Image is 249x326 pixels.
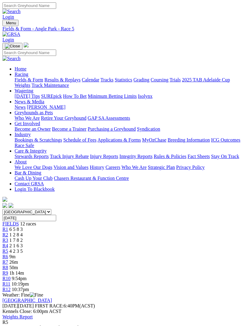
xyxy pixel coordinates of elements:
a: Applications & Forms [97,137,141,142]
a: SUREpick [41,94,62,99]
a: ICG Outcomes [211,137,240,142]
a: Rules & Policies [154,154,186,159]
span: FIELDS [2,221,19,226]
img: twitter.svg [9,203,13,208]
span: 1 7 8 2 [9,238,23,243]
a: How To Bet [63,94,87,99]
a: [PERSON_NAME] [27,105,65,110]
a: Grading [134,77,149,82]
img: Search [2,9,21,14]
span: 9m [9,254,15,259]
span: 1 2 8 4 [9,232,23,237]
a: Privacy Policy [176,165,205,170]
span: 2 1 6 3 [9,243,23,248]
a: Who We Are [121,165,147,170]
a: Retire Your Greyhound [41,115,87,121]
a: Purchasing a Greyhound [88,126,136,132]
a: Bar & Dining [15,170,41,175]
input: Select date [2,215,56,221]
a: R5 [2,249,8,254]
div: Bar & Dining [15,176,247,181]
a: Industry [15,132,31,137]
a: Chasers Restaurant & Function Centre [54,176,129,181]
input: Search [2,2,56,9]
span: [DATE] [2,303,34,308]
div: About [15,165,247,170]
a: Login [2,37,14,42]
span: 10:37pm [12,287,29,292]
a: About [15,159,27,164]
span: 9:54pm [12,276,27,281]
a: Strategic Plan [148,165,175,170]
span: R4 [2,243,8,248]
span: Weather: Fine [2,292,43,297]
a: Who We Are [15,115,40,121]
a: Track Maintenance [32,83,69,88]
div: Racing [15,77,247,88]
a: News & Media [15,99,44,104]
a: Home [15,66,26,71]
a: R1 [2,227,8,232]
span: Menu [6,21,16,25]
a: Integrity Reports [119,154,152,159]
span: 4 2 3 5 [9,249,23,254]
a: Injury Reports [90,154,118,159]
div: Kennels Close: 6:00pm ACST [2,309,247,314]
a: Minimum Betting Limits [88,94,137,99]
a: Statistics [115,77,132,82]
a: Fact Sheets [188,154,210,159]
a: Race Safe [15,143,34,148]
div: Care & Integrity [15,154,247,159]
span: R12 [2,287,11,292]
a: Weights Report [2,314,33,319]
a: Trials [169,77,181,82]
img: logo-grsa-white.png [24,43,29,47]
div: Get Involved [15,126,247,132]
div: Fields & Form - Angle Park - Race 5 [2,26,247,32]
span: [DATE] [2,303,18,308]
a: Care & Integrity [15,148,47,153]
a: History [90,165,104,170]
img: GRSA [2,32,20,37]
img: facebook.svg [2,203,7,208]
a: R6 [2,254,8,259]
div: News & Media [15,105,247,110]
a: Fields & Form [15,77,43,82]
span: R8 [2,265,8,270]
button: Toggle navigation [2,20,19,26]
span: R5 [2,320,8,325]
div: Industry [15,137,247,148]
span: 6:40PM(ACST) [35,303,95,308]
a: Breeding Information [168,137,210,142]
a: Vision and Values [53,165,88,170]
a: Careers [105,165,120,170]
a: Wagering [15,88,33,93]
a: Syndication [137,126,160,132]
a: Stewards Reports [15,154,49,159]
span: 50m [9,265,18,270]
a: R2 [2,232,8,237]
span: R3 [2,238,8,243]
a: R10 [2,276,11,281]
a: R11 [2,281,10,287]
a: Schedule of Fees [63,137,96,142]
img: logo-grsa-white.png [2,197,7,202]
img: Close [5,44,20,49]
a: [DATE] Tips [15,94,40,99]
a: R7 [2,259,8,265]
a: 2025 TAB Adelaide Cup [182,77,230,82]
a: Get Involved [15,121,40,126]
span: R9 [2,270,8,276]
a: Become a Trainer [52,126,87,132]
a: Weights [15,83,30,88]
input: Search [2,50,56,56]
button: Toggle navigation [2,43,22,50]
a: Stay On Track [211,154,239,159]
span: 6 5 8 3 [9,227,23,232]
